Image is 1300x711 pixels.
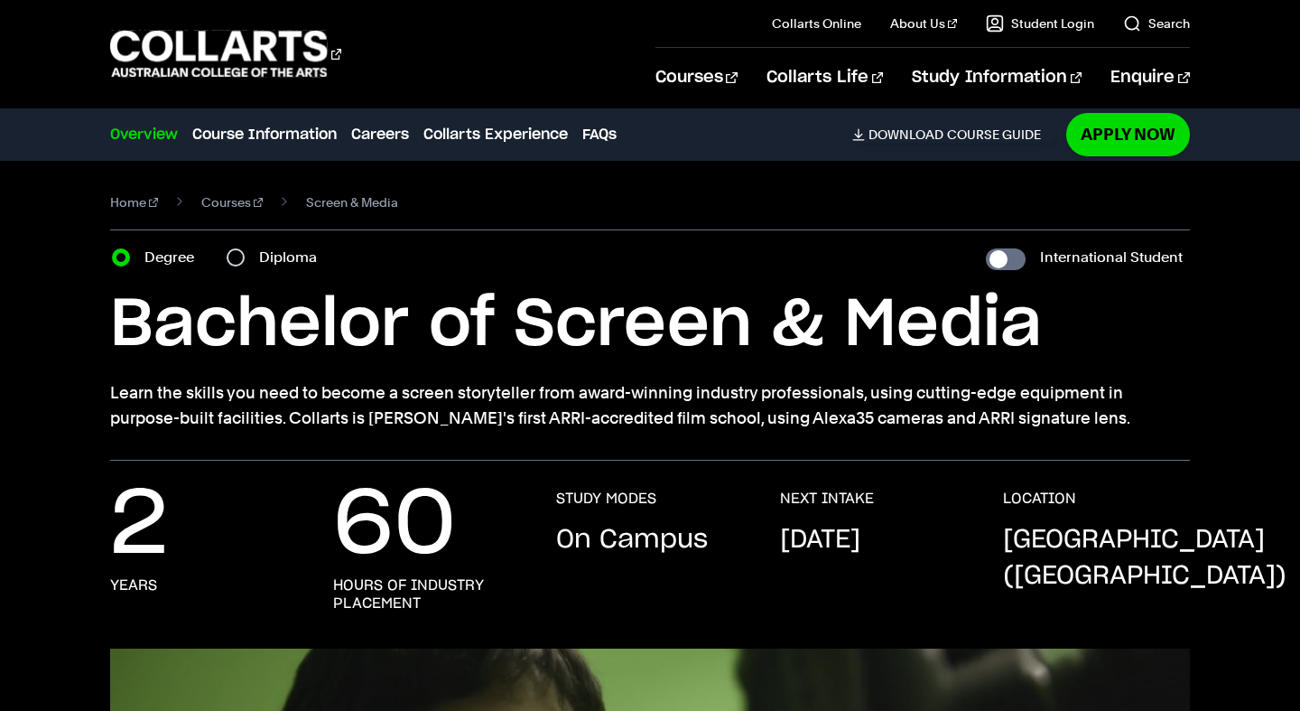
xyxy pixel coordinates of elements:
[655,48,738,108] a: Courses
[423,124,568,145] a: Collarts Experience
[333,576,520,613] h3: hours of industry placement
[986,14,1094,33] a: Student Login
[780,490,874,508] h3: NEXT INTAKE
[110,490,168,562] p: 2
[110,190,158,215] a: Home
[333,490,456,562] p: 60
[780,522,860,558] p: [DATE]
[1123,14,1190,33] a: Search
[110,285,1189,366] h1: Bachelor of Screen & Media
[766,48,883,108] a: Collarts Life
[110,576,157,594] h3: years
[192,124,337,145] a: Course Information
[582,124,617,145] a: FAQs
[201,190,263,215] a: Courses
[772,14,861,33] a: Collarts Online
[1040,245,1183,270] label: International Student
[1110,48,1189,108] a: Enquire
[144,245,205,270] label: Degree
[1066,113,1190,155] a: Apply Now
[306,190,398,215] span: Screen & Media
[1003,490,1076,508] h3: LOCATION
[912,48,1082,108] a: Study Information
[868,126,943,143] span: Download
[556,490,656,508] h3: STUDY MODES
[351,124,409,145] a: Careers
[110,380,1189,431] p: Learn the skills you need to become a screen storyteller from award-winning industry professional...
[110,28,341,80] div: Go to homepage
[110,124,178,145] a: Overview
[259,245,328,270] label: Diploma
[556,522,708,558] p: On Campus
[1003,522,1286,594] p: [GEOGRAPHIC_DATA] ([GEOGRAPHIC_DATA])
[890,14,957,33] a: About Us
[852,126,1055,143] a: DownloadCourse Guide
